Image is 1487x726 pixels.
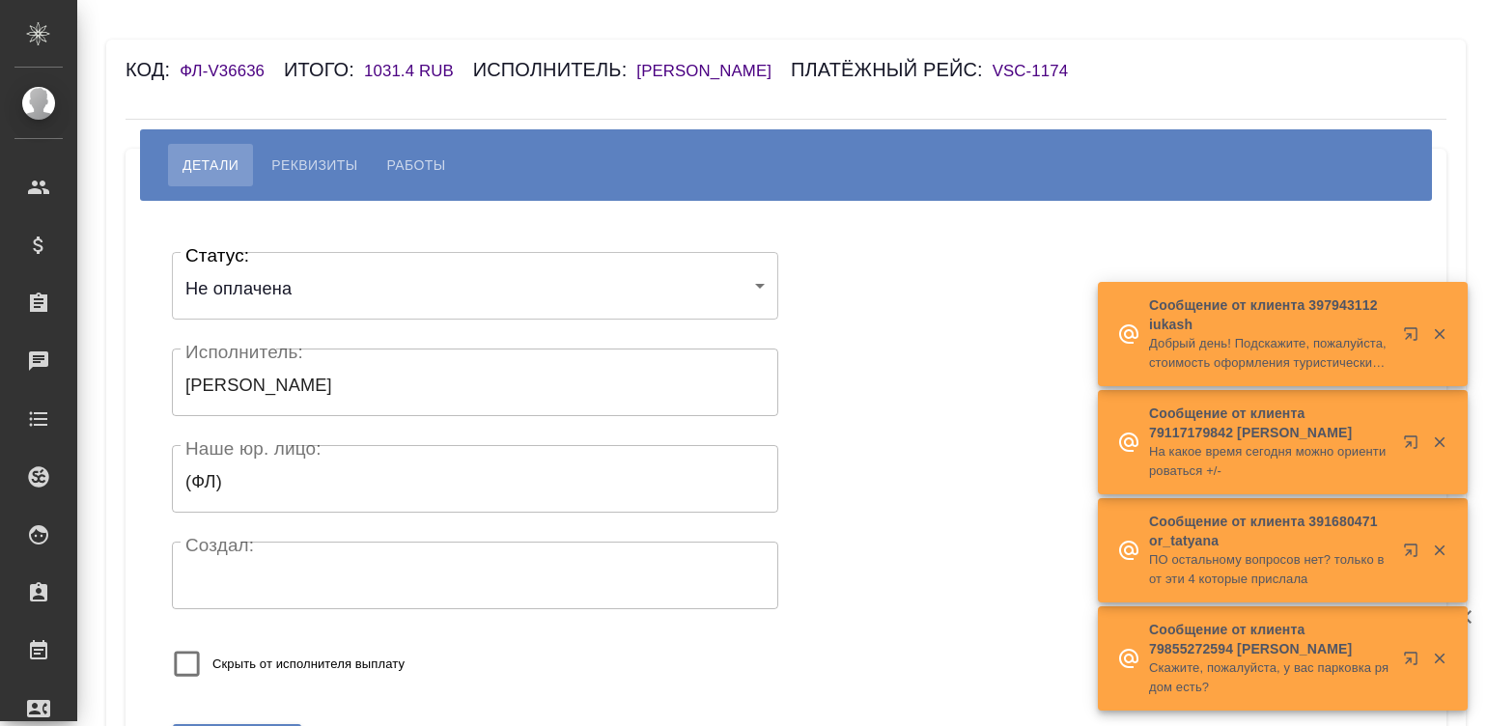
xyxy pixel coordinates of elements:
[636,64,791,79] a: [PERSON_NAME]
[1149,620,1390,658] p: Сообщение от клиента 79855272594 [PERSON_NAME]
[1419,433,1459,451] button: Закрыть
[993,62,1087,80] h6: VSC-1174
[1149,658,1390,697] p: Скажите, пожалуйста, у вас парковка рядом есть?
[1149,512,1390,550] p: Сообщение от клиента 391680471 or_tatyana
[791,59,993,80] h6: Платёжный рейс:
[1391,531,1438,577] button: Открыть в новой вкладке
[182,154,238,177] span: Детали
[1391,423,1438,469] button: Открыть в новой вкладке
[212,655,405,674] span: Скрыть от исполнителя выплату
[1149,334,1390,373] p: Добрый день! Подскажите, пожалуйста, стоимость оформления туристический визы в [GEOGRAPHIC_DATA] ...
[1149,404,1390,442] p: Сообщение от клиента 79117179842 [PERSON_NAME]
[364,62,473,80] h6: 1031.4 RUB
[126,59,180,80] h6: Код:
[1149,295,1390,334] p: Сообщение от клиента 397943112 iukash
[172,262,778,319] div: Не оплачена
[1419,542,1459,559] button: Закрыть
[473,59,637,80] h6: Исполнитель:
[1391,315,1438,361] button: Открыть в новой вкладке
[1149,442,1390,481] p: На какое время сегодня можно ориентироваться +/-
[1391,639,1438,685] button: Открыть в новой вкладке
[1419,325,1459,343] button: Закрыть
[636,62,791,80] h6: [PERSON_NAME]
[1149,550,1390,589] p: ПО остальному вопросов нет? только вот эти 4 которые прислала
[1419,650,1459,667] button: Закрыть
[387,154,446,177] span: Работы
[993,64,1087,79] a: VSC-1174
[284,59,364,80] h6: Итого:
[271,154,357,177] span: Реквизиты
[180,62,284,80] h6: ФЛ-V36636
